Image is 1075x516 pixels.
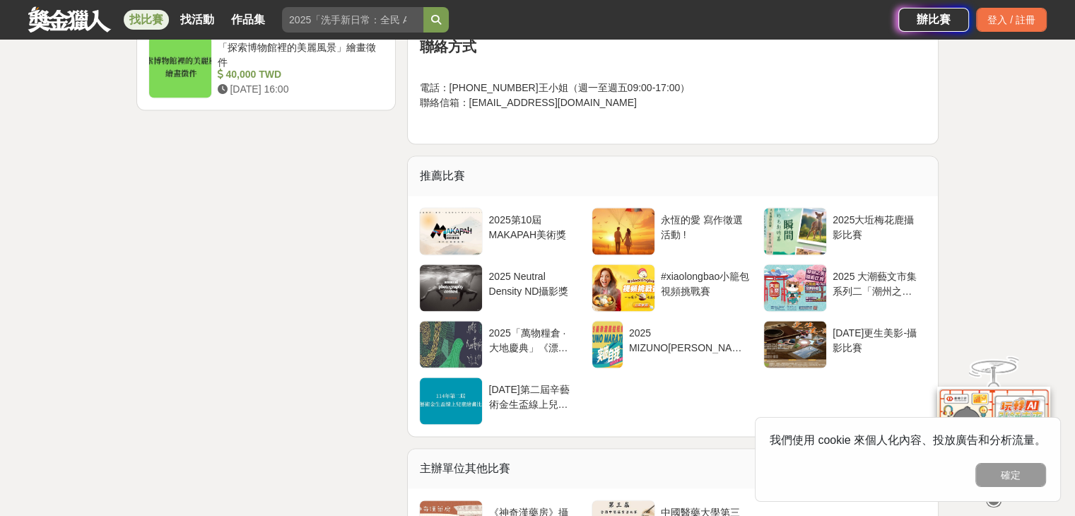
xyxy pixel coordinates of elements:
div: 2025第10屆MAKAPAH美術獎 [488,213,577,240]
div: #xiaolongbao小籠包視頻挑戰賽 [661,269,749,296]
a: 2025 Neutral Density ND攝影獎 [419,264,582,312]
button: 確定 [975,463,1046,487]
div: [DATE]更生美影-攝影比賽 [833,326,921,353]
div: 登入 / 註冊 [976,8,1047,32]
div: 推薦比賽 [408,156,938,196]
div: [DATE] 16:00 [218,82,379,97]
strong: 聯絡方式 [419,39,476,54]
div: 永恆的愛 寫作徵選活動 ! [661,213,749,240]
a: 找比賽 [124,10,169,30]
a: 2025第10屆MAKAPAH美術獎 [419,207,582,255]
div: 2025 MIZUNO[PERSON_NAME]接力賽 [629,326,749,353]
div: 2025大坵梅花鹿攝影比賽 [833,213,921,240]
span: 聯絡信箱：[EMAIL_ADDRESS][DOMAIN_NAME] [419,97,636,108]
a: 2025 大潮藝文市集系列二「潮州之美攝影比賽」 [763,264,927,312]
a: 2025大坵梅花鹿攝影比賽 [763,207,927,255]
a: 2025 MIZUNO[PERSON_NAME]接力賽 [592,320,755,368]
a: #xiaolongbao小籠包視頻挑戰賽 [592,264,755,312]
a: 辦比賽 [898,8,969,32]
span: 電話：[PHONE_NUMBER]王小姐（週一至週五09:00-17:00） [419,82,690,93]
div: 2025 大潮藝文市集系列二「潮州之美攝影比賽」 [833,269,921,296]
a: [DATE]更生美影-攝影比賽 [763,320,927,368]
a: 「探索博物館裡的美麗風景」繪畫徵件 40,000 TWD [DATE] 16:00 [148,35,384,98]
a: [DATE]第二屆辛藝術金生盃線上兒童繪畫比賽 [419,377,582,425]
span: 我們使用 cookie 來個人化內容、投放廣告和分析流量。 [770,434,1046,446]
div: 主辦單位其他比賽 [408,449,938,488]
img: d2146d9a-e6f6-4337-9592-8cefde37ba6b.png [937,385,1050,479]
div: 2025「萬物糧倉 · 大地慶典」《漂鳥197》縱谷大地藝術季計畫 攝影比賽 [488,326,577,353]
input: 2025「洗手新日常：全民 ALL IN」洗手歌全台徵選 [282,7,423,33]
a: 找活動 [175,10,220,30]
div: 2025 Neutral Density ND攝影獎 [488,269,577,296]
a: 作品集 [225,10,271,30]
a: 2025「萬物糧倉 · 大地慶典」《漂鳥197》縱谷大地藝術季計畫 攝影比賽 [419,320,582,368]
div: 40,000 TWD [218,67,379,82]
div: 「探索博物館裡的美麗風景」繪畫徵件 [218,40,379,67]
div: [DATE]第二屆辛藝術金生盃線上兒童繪畫比賽 [488,382,577,409]
a: 永恆的愛 寫作徵選活動 ! [592,207,755,255]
